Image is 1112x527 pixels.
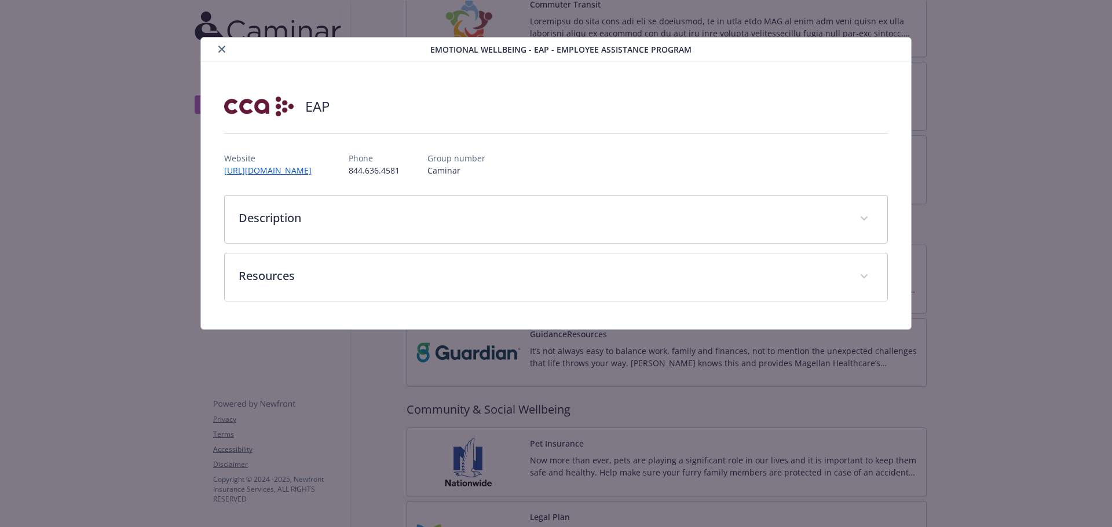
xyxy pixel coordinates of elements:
p: Resources [239,267,846,285]
div: Resources [225,253,888,301]
p: Caminar [427,164,485,176]
p: Phone [349,152,400,164]
span: Emotional Wellbeing - EAP - Employee Assistance Program [430,43,692,56]
img: Corporate Counseling Associates, Inc (CCA) [224,89,294,124]
div: Description [225,196,888,243]
p: Description [239,209,846,227]
p: Group number [427,152,485,164]
div: details for plan Emotional Wellbeing - EAP - Employee Assistance Program [111,37,1001,330]
button: close [215,42,229,56]
h2: EAP [305,97,330,116]
p: 844.636.4581 [349,164,400,176]
p: Website [224,152,321,164]
a: [URL][DOMAIN_NAME] [224,165,321,176]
